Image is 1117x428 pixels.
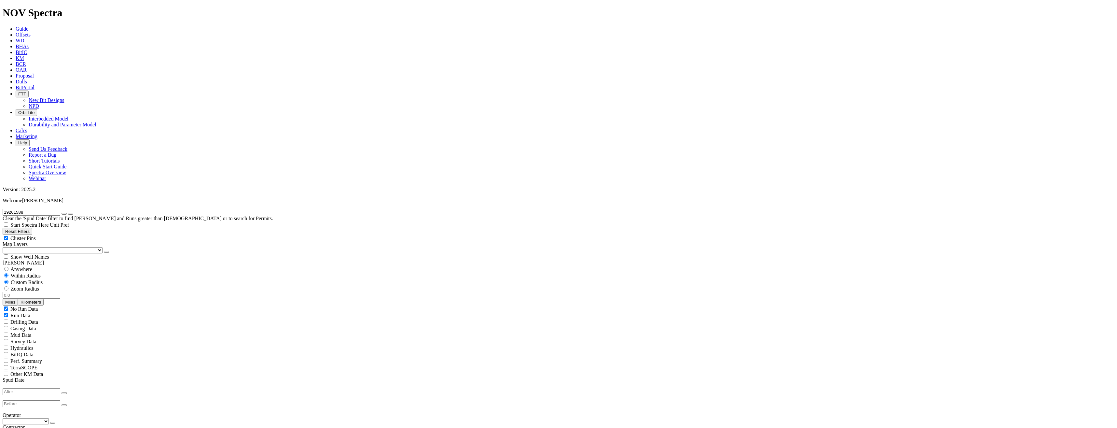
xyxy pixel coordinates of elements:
span: Mud Data [10,332,31,338]
span: Custom Radius [11,279,43,285]
a: Webinar [29,176,46,181]
a: Proposal [16,73,34,78]
span: Map Layers [3,241,28,247]
a: Marketing [16,134,37,139]
a: BCR [16,61,26,67]
h1: NOV Spectra [3,7,1114,19]
span: Other KM Data [10,371,43,377]
a: Guide [16,26,28,32]
span: Run Data [10,313,30,318]
filter-controls-checkbox: TerraSCOPE Data [3,371,1114,377]
span: Casing Data [10,326,36,331]
span: Perf. Summary [10,358,42,364]
button: FTT [16,91,29,97]
span: Hydraulics [10,345,33,351]
a: Send Us Feedback [29,146,67,152]
a: KM [16,55,24,61]
span: OrbitLite [18,110,34,115]
button: Help [16,139,30,146]
button: OrbitLite [16,109,37,116]
a: Calcs [16,128,27,133]
span: Within Radius [11,273,41,278]
filter-controls-checkbox: Performance Summary [3,358,1114,364]
input: 0.0 [3,292,60,299]
a: BitPortal [16,85,34,90]
a: Offsets [16,32,31,37]
a: Spectra Overview [29,170,66,175]
div: [PERSON_NAME] [3,260,1114,266]
p: Welcome [3,198,1114,204]
filter-controls-checkbox: Hydraulics Analysis [3,345,1114,351]
a: Quick Start Guide [29,164,66,169]
filter-controls-checkbox: TerraSCOPE Data [3,364,1114,371]
a: Dulls [16,79,27,84]
a: Interbedded Model [29,116,68,121]
span: Operator [3,412,21,418]
input: After [3,388,60,395]
a: New Bit Designs [29,97,64,103]
a: BitIQ [16,50,27,55]
span: Show Well Names [10,254,49,260]
div: Version: 2025.2 [3,187,1114,193]
a: NPD [29,103,39,109]
a: WD [16,38,24,43]
input: Search [3,209,60,216]
span: FTT [18,92,26,96]
span: BitIQ Data [10,352,34,357]
a: OAR [16,67,27,73]
span: Zoom Radius [11,286,39,292]
span: Cluster Pins [10,235,36,241]
span: Drilling Data [10,319,38,325]
a: Durability and Parameter Model [29,122,96,127]
span: No Run Data [10,306,38,312]
input: Start Spectra Here [4,222,8,227]
span: TerraSCOPE [10,365,37,370]
a: Short Tutorials [29,158,60,164]
span: Help [18,140,27,145]
span: Anywhere [10,266,32,272]
span: Start Spectra Here [10,222,48,228]
button: Kilometers [18,299,44,306]
span: Spud Date [3,377,24,383]
a: Report a Bug [29,152,56,158]
span: [PERSON_NAME] [22,198,63,203]
button: Miles [3,299,18,306]
span: Clear the 'Spud Date' filter to find [PERSON_NAME] and Runs greater than [DEMOGRAPHIC_DATA] or to... [3,216,273,221]
button: Reset Filters [3,228,32,235]
input: Before [3,400,60,407]
a: BHAs [16,44,29,49]
span: Survey Data [10,339,36,344]
span: Unit Pref [50,222,69,228]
